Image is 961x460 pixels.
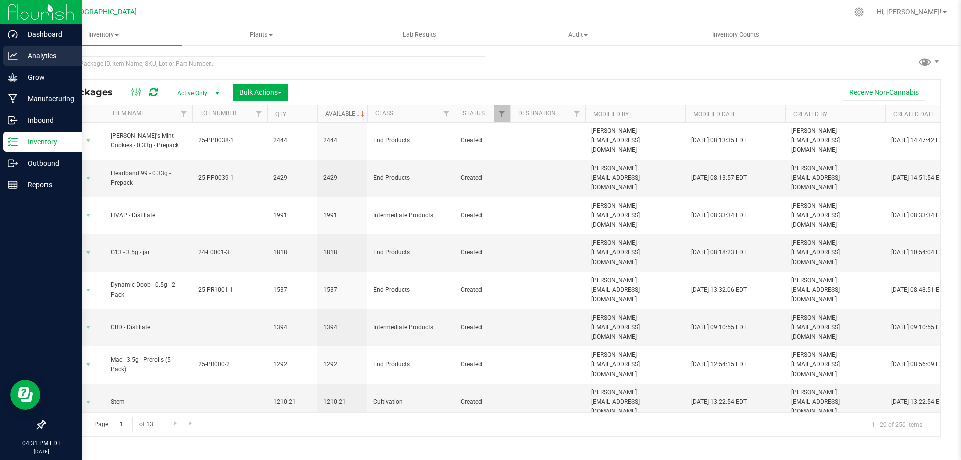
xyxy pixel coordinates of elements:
span: Created [461,248,504,257]
p: Manufacturing [18,93,78,105]
span: Page of 13 [86,417,161,432]
span: Created [461,136,504,145]
a: Filter [176,105,192,122]
span: 2444 [323,136,361,145]
iframe: Resource center [10,380,40,410]
span: [PERSON_NAME][EMAIL_ADDRESS][DOMAIN_NAME] [791,201,879,230]
span: Mac - 3.5g - Prerolls (5 Pack) [111,355,186,374]
span: 1537 [323,285,361,295]
span: select [82,208,95,222]
span: Headband 99 - 0.33g - Prepack [111,169,186,188]
span: [DATE] 12:54:15 EDT [691,360,747,369]
span: [PERSON_NAME][EMAIL_ADDRESS][DOMAIN_NAME] [591,238,679,267]
span: 1 - 20 of 250 items [864,417,930,432]
span: 1210.21 [273,397,311,407]
span: [PERSON_NAME][EMAIL_ADDRESS][DOMAIN_NAME] [791,126,879,155]
span: [DATE] 13:22:54 EDT [691,397,747,407]
inline-svg: Inventory [8,137,18,147]
span: 25-PP0039-1 [198,173,261,183]
span: [DATE] 13:22:54 EDT [891,397,947,407]
a: Created Date [893,111,935,118]
span: [PERSON_NAME][EMAIL_ADDRESS][DOMAIN_NAME] [591,276,679,305]
span: Created [461,285,504,295]
span: [DATE] 10:54:04 EDT [891,248,947,257]
span: [DATE] 08:13:57 EDT [691,173,747,183]
span: 1210.21 [323,397,361,407]
span: Inventory Counts [699,30,773,39]
a: Filter [438,105,455,122]
inline-svg: Outbound [8,158,18,168]
span: End Products [373,248,449,257]
a: Item Name [113,110,145,117]
span: select [82,246,95,260]
p: Inbound [18,114,78,126]
div: Manage settings [853,7,865,17]
span: [GEOGRAPHIC_DATA] [68,8,137,16]
inline-svg: Dashboard [8,29,18,39]
span: Cultivation [373,397,449,407]
span: 1991 [273,211,311,220]
a: Plants [182,24,340,45]
span: Lab Results [389,30,450,39]
span: [PERSON_NAME][EMAIL_ADDRESS][DOMAIN_NAME] [791,164,879,193]
span: 25-PR1001-1 [198,285,261,295]
a: Created By [793,111,827,118]
span: [PERSON_NAME][EMAIL_ADDRESS][DOMAIN_NAME] [591,164,679,193]
span: [DATE] 13:32:06 EDT [691,285,747,295]
span: 1292 [273,360,311,369]
p: Analytics [18,50,78,62]
span: [DATE] 08:33:34 EDT [891,211,947,220]
span: [DATE] 09:10:55 EDT [891,323,947,332]
span: End Products [373,285,449,295]
span: Created [461,360,504,369]
span: Hi, [PERSON_NAME]! [877,8,942,16]
a: Available [325,110,367,117]
button: Receive Non-Cannabis [843,84,925,101]
a: Audit [499,24,657,45]
span: [PERSON_NAME][EMAIL_ADDRESS][DOMAIN_NAME] [591,388,679,417]
a: Filter [251,105,267,122]
span: HVAP - Distillate [111,211,186,220]
p: Inventory [18,136,78,148]
span: [PERSON_NAME][EMAIL_ADDRESS][DOMAIN_NAME] [791,350,879,379]
span: G13 - 3.5g - jar [111,248,186,257]
span: [PERSON_NAME]'s Mint Cookies - 0.33g - Prepack [111,131,186,150]
span: Plants [183,30,340,39]
a: Lab Results [340,24,499,45]
span: Created [461,173,504,183]
a: Go to the last page [184,417,198,430]
p: [DATE] [5,448,78,455]
p: 04:31 PM EDT [5,439,78,448]
p: Reports [18,179,78,191]
span: End Products [373,136,449,145]
span: Created [461,323,504,332]
span: 25-PP0038-1 [198,136,261,145]
a: Inventory [24,24,182,45]
a: Class [375,110,393,117]
span: [DATE] 08:13:35 EDT [691,136,747,145]
span: 2444 [273,136,311,145]
p: Grow [18,71,78,83]
span: 24-F0001-3 [198,248,261,257]
span: Inventory [24,30,182,39]
span: End Products [373,360,449,369]
span: All Packages [52,87,123,98]
a: Qty [275,111,286,118]
a: Modified By [593,111,629,118]
span: [PERSON_NAME][EMAIL_ADDRESS][DOMAIN_NAME] [591,201,679,230]
inline-svg: Inbound [8,115,18,125]
p: Outbound [18,157,78,169]
a: Filter [494,105,510,122]
span: Created [461,397,504,407]
span: select [82,283,95,297]
span: Intermediate Products [373,323,449,332]
span: 2429 [273,173,311,183]
inline-svg: Manufacturing [8,94,18,104]
span: [PERSON_NAME][EMAIL_ADDRESS][DOMAIN_NAME] [791,388,879,417]
span: 1394 [323,323,361,332]
span: End Products [373,173,449,183]
span: [DATE] 08:56:09 EDT [891,360,947,369]
span: [PERSON_NAME][EMAIL_ADDRESS][DOMAIN_NAME] [591,313,679,342]
span: 2429 [323,173,361,183]
span: 1818 [273,248,311,257]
